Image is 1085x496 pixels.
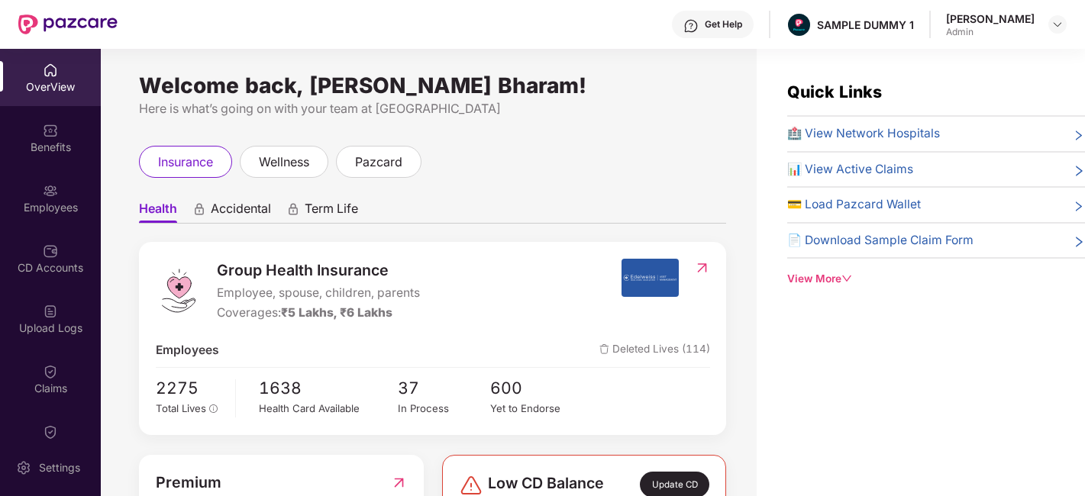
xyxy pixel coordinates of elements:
img: svg+xml;base64,PHN2ZyBpZD0iSGVscC0zMngzMiIgeG1sbnM9Imh0dHA6Ly93d3cudzMub3JnLzIwMDAvc3ZnIiB3aWR0aD... [683,18,699,34]
span: right [1073,163,1085,179]
img: Pazcare_Alternative_logo-01-01.png [788,14,810,36]
span: down [841,273,852,284]
span: Deleted Lives (114) [599,341,710,360]
span: 🏥 View Network Hospitals [787,124,940,143]
img: svg+xml;base64,PHN2ZyBpZD0iQ2xhaW0iIHhtbG5zPSJodHRwOi8vd3d3LnczLm9yZy8yMDAwL3N2ZyIgd2lkdGg9IjIwIi... [43,364,58,379]
span: 37 [398,375,490,401]
div: Health Card Available [259,401,398,417]
img: svg+xml;base64,PHN2ZyBpZD0iQ2xhaW0iIHhtbG5zPSJodHRwOi8vd3d3LnczLm9yZy8yMDAwL3N2ZyIgd2lkdGg9IjIwIi... [43,424,58,440]
div: Yet to Endorse [490,401,583,417]
span: Accidental [211,201,271,223]
span: 600 [490,375,583,401]
img: svg+xml;base64,PHN2ZyBpZD0iQ0RfQWNjb3VudHMiIGRhdGEtbmFtZT0iQ0QgQWNjb3VudHMiIHhtbG5zPSJodHRwOi8vd3... [43,243,58,259]
span: pazcard [355,153,402,172]
div: View More [787,271,1085,287]
div: In Process [398,401,490,417]
img: svg+xml;base64,PHN2ZyBpZD0iQmVuZWZpdHMiIHhtbG5zPSJodHRwOi8vd3d3LnczLm9yZy8yMDAwL3N2ZyIgd2lkdGg9Ij... [43,123,58,138]
img: svg+xml;base64,PHN2ZyBpZD0iVXBsb2FkX0xvZ3MiIGRhdGEtbmFtZT0iVXBsb2FkIExvZ3MiIHhtbG5zPSJodHRwOi8vd3... [43,304,58,319]
div: Get Help [705,18,742,31]
span: right [1073,127,1085,143]
img: insurerIcon [622,259,679,297]
span: right [1073,234,1085,250]
div: SAMPLE DUMMY 1 [817,18,914,32]
span: ₹5 Lakhs, ₹6 Lakhs [281,305,392,320]
span: Term Life [305,201,358,223]
span: Quick Links [787,82,882,101]
div: Admin [946,26,1035,38]
span: Employee, spouse, children, parents [217,284,420,303]
span: info-circle [209,404,218,414]
img: deleteIcon [599,344,609,354]
img: svg+xml;base64,PHN2ZyBpZD0iU2V0dGluZy0yMHgyMCIgeG1sbnM9Imh0dHA6Ly93d3cudzMub3JnLzIwMDAvc3ZnIiB3aW... [16,460,31,475]
img: svg+xml;base64,PHN2ZyBpZD0iRW1wbG95ZWVzIiB4bWxucz0iaHR0cDovL3d3dy53My5vcmcvMjAwMC9zdmciIHdpZHRoPS... [43,183,58,198]
span: 📄 Download Sample Claim Form [787,231,974,250]
span: 📊 View Active Claims [787,160,913,179]
span: 2275 [156,375,225,401]
span: 1638 [259,375,398,401]
span: Premium [156,471,221,494]
span: Employees [156,341,219,360]
span: Total Lives [156,402,206,414]
span: insurance [158,153,213,172]
span: 💳 Load Pazcard Wallet [787,195,921,214]
div: Coverages: [217,304,420,323]
img: RedirectIcon [694,260,710,275]
span: wellness [259,153,309,172]
div: Welcome back, [PERSON_NAME] Bharam! [139,79,726,92]
span: Group Health Insurance [217,259,420,282]
span: Health [139,201,177,223]
div: [PERSON_NAME] [946,11,1035,26]
img: logo [156,268,202,314]
span: right [1073,198,1085,214]
div: Settings [34,460,85,475]
div: animation [286,202,300,216]
img: svg+xml;base64,PHN2ZyBpZD0iSG9tZSIgeG1sbnM9Imh0dHA6Ly93d3cudzMub3JnLzIwMDAvc3ZnIiB3aWR0aD0iMjAiIG... [43,63,58,78]
img: svg+xml;base64,PHN2ZyBpZD0iRHJvcGRvd24tMzJ4MzIiIHhtbG5zPSJodHRwOi8vd3d3LnczLm9yZy8yMDAwL3N2ZyIgd2... [1051,18,1064,31]
img: RedirectIcon [391,471,407,494]
img: New Pazcare Logo [18,14,118,34]
div: Here is what’s going on with your team at [GEOGRAPHIC_DATA] [139,99,726,118]
div: animation [192,202,206,216]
